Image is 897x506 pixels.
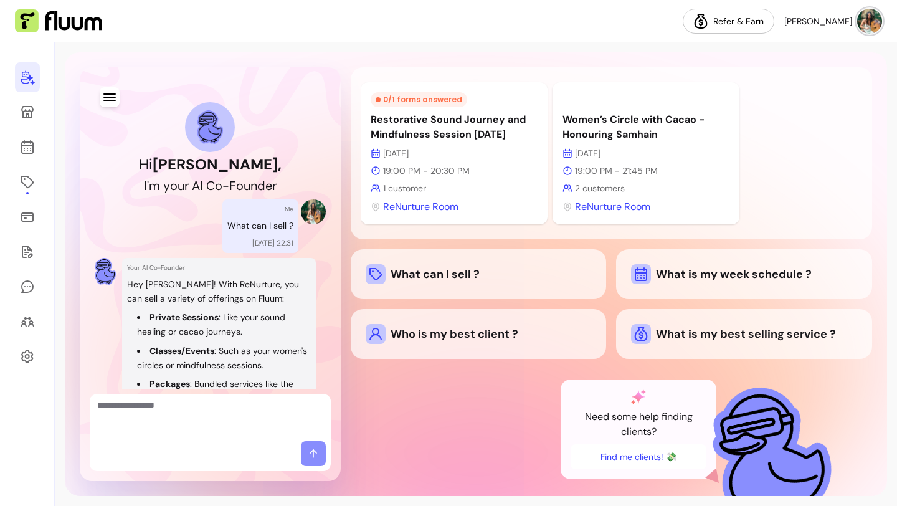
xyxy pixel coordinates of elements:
img: Provider image [301,199,326,224]
div: u [244,177,250,194]
p: 19:00 PM - 20:30 PM [371,165,538,177]
div: o [215,177,222,194]
div: r [272,177,277,194]
div: r [184,177,189,194]
strong: Packages [149,378,190,389]
img: AI Co-Founder gradient star [631,389,646,404]
p: 2 customers [562,182,729,194]
div: e [265,177,272,194]
textarea: Ask me anything... [97,399,323,436]
img: AI Co-Founder avatar [197,110,223,143]
p: What can I sell ? [227,219,293,233]
p: 19:00 PM - 21:45 PM [562,165,729,177]
div: u [178,177,184,194]
div: - [222,177,229,194]
li: : Such as your women's circles or mindfulness sessions. [137,344,311,373]
p: Your AI Co-Founder [127,263,311,272]
a: Clients [15,307,40,337]
p: [DATE] 22:31 [252,238,293,248]
div: o [236,177,244,194]
div: o [170,177,178,194]
a: Home [15,62,40,92]
strong: Private Sessions [149,312,219,323]
button: Find me clients! 💸 [571,444,706,469]
button: avatar[PERSON_NAME] [784,9,882,34]
div: ' [147,177,149,194]
p: Restorative Sound Journey and Mindfulness Session [DATE] [371,112,538,142]
div: I [144,177,147,194]
a: My Page [15,97,40,127]
span: ReNurture Room [383,199,458,214]
div: C [206,177,215,194]
p: [DATE] [371,147,538,160]
div: What is my week schedule ? [631,264,857,284]
h1: Hi [139,155,282,174]
div: 0 / 1 forms answered [371,92,467,107]
div: F [229,177,236,194]
p: Women’s Circle with Cacao - Honouring Samhain [562,112,729,142]
p: [DATE] [562,147,729,160]
div: What can I sell ? [366,264,592,284]
a: Sales [15,202,40,232]
b: [PERSON_NAME] , [153,155,282,174]
strong: Classes/Events [149,345,214,356]
div: Who is my best client ? [366,324,592,344]
a: Settings [15,341,40,371]
img: avatar [857,9,882,34]
div: I [200,177,203,194]
li: : Like your sound healing or cacao journeys. [137,310,311,339]
div: d [257,177,265,194]
div: A [192,177,200,194]
h2: I'm your AI Co-Founder [144,177,277,194]
div: m [149,177,160,194]
p: Hey [PERSON_NAME]! With ReNurture, you can sell a variety of offerings on Fluum: [127,277,311,306]
a: Calendar [15,132,40,162]
p: Me [285,204,293,214]
span: [PERSON_NAME] [784,15,852,27]
a: My Messages [15,272,40,302]
p: Need some help finding clients? [571,409,706,439]
div: y [163,177,170,194]
span: ReNurture Room [575,199,650,214]
div: What is my best selling service ? [631,324,857,344]
a: Offerings [15,167,40,197]
a: Refer & Earn [683,9,774,34]
li: : Bundled services like the "Raise Your Vibrations" package. [137,377,311,406]
img: AI Co-Founder avatar [95,258,116,285]
p: 1 customer [371,182,538,194]
div: n [250,177,257,194]
img: Fluum Logo [15,9,102,33]
a: Forms [15,237,40,267]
